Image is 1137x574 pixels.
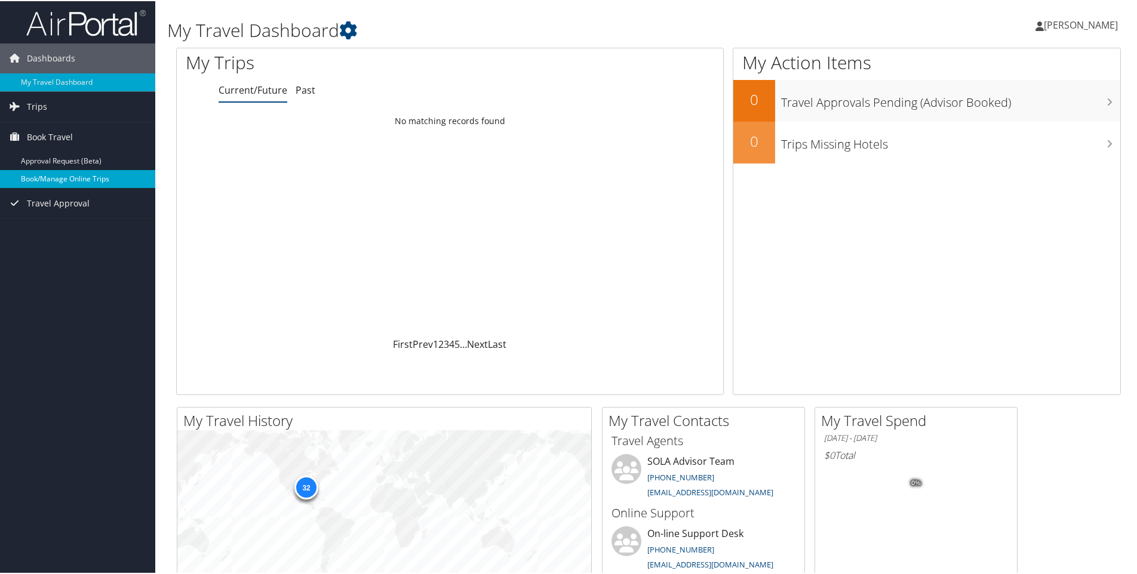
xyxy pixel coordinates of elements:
td: No matching records found [177,109,723,131]
a: [PHONE_NUMBER] [647,471,714,482]
a: Past [296,82,315,95]
h2: 0 [733,88,775,109]
span: Travel Approval [27,187,90,217]
li: SOLA Advisor Team [606,453,801,502]
h3: Online Support [611,504,795,520]
a: Last [488,337,506,350]
a: [EMAIL_ADDRESS][DOMAIN_NAME] [647,558,773,569]
h1: My Action Items [733,49,1120,74]
h3: Travel Agents [611,431,795,448]
h3: Trips Missing Hotels [781,129,1120,152]
a: 0Trips Missing Hotels [733,121,1120,162]
h2: My Travel Spend [821,409,1017,430]
span: Book Travel [27,121,73,151]
a: 1 [433,337,438,350]
h2: 0 [733,130,775,150]
span: Trips [27,91,47,121]
h2: My Travel History [183,409,591,430]
tspan: 0% [911,479,921,486]
li: On-line Support Desk [606,525,801,574]
img: airportal-logo.png [26,8,146,36]
span: … [460,337,467,350]
a: First [393,337,413,350]
h1: My Trips [186,49,487,74]
a: Next [467,337,488,350]
a: [EMAIL_ADDRESS][DOMAIN_NAME] [647,486,773,496]
a: [PHONE_NUMBER] [647,543,714,554]
h2: My Travel Contacts [609,409,804,430]
a: 2 [438,337,444,350]
h1: My Travel Dashboard [167,17,809,42]
span: $0 [824,448,835,461]
a: Current/Future [219,82,287,95]
a: [PERSON_NAME] [1035,6,1130,42]
span: [PERSON_NAME] [1044,17,1118,30]
span: Dashboards [27,42,75,72]
a: Prev [413,337,433,350]
a: 4 [449,337,454,350]
h6: [DATE] - [DATE] [824,431,1008,443]
a: 3 [444,337,449,350]
h6: Total [824,448,1008,461]
a: 5 [454,337,460,350]
a: 0Travel Approvals Pending (Advisor Booked) [733,79,1120,121]
h3: Travel Approvals Pending (Advisor Booked) [781,87,1120,110]
div: 32 [294,474,318,498]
